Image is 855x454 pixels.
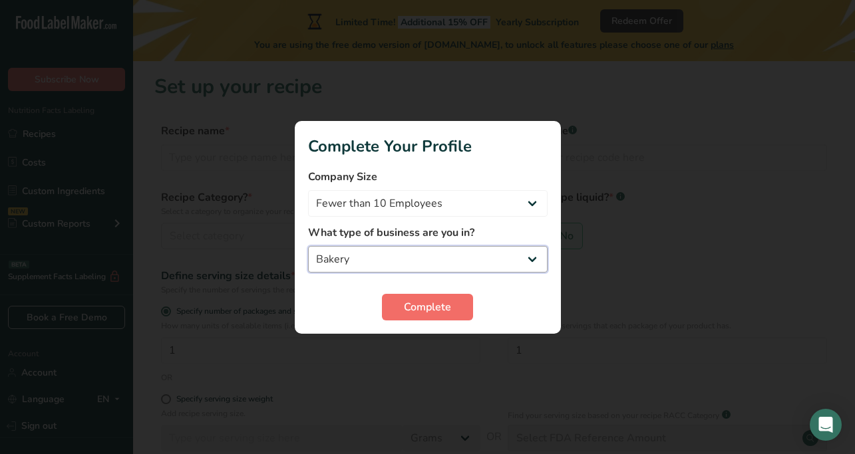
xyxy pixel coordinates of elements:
label: Company Size [308,169,548,185]
label: What type of business are you in? [308,225,548,241]
span: Complete [404,299,451,315]
h1: Complete Your Profile [308,134,548,158]
button: Complete [382,294,473,320]
div: Open Intercom Messenger [810,409,842,441]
